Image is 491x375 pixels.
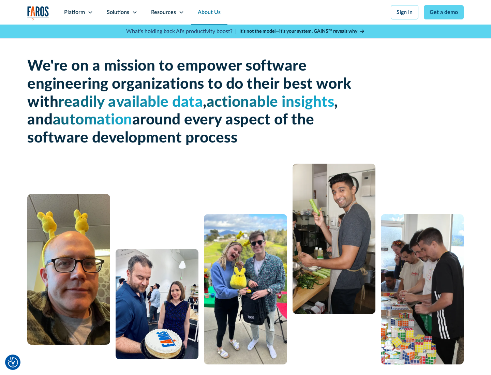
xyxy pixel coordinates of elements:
[424,5,464,19] a: Get a demo
[8,357,18,367] button: Cookie Settings
[381,214,464,364] img: 5 people constructing a puzzle from Rubik's cubes
[293,164,375,314] img: man cooking with celery
[58,95,203,110] span: readily available data
[64,8,85,16] div: Platform
[27,6,49,20] a: home
[204,214,287,364] img: A man and a woman standing next to each other.
[27,6,49,20] img: Logo of the analytics and reporting company Faros.
[27,57,355,147] h1: We're on a mission to empower software engineering organizations to do their best work with , , a...
[126,27,237,35] p: What's holding back AI's productivity boost? |
[239,28,365,35] a: It’s not the model—it’s your system. GAINS™ reveals why
[8,357,18,367] img: Revisit consent button
[391,5,418,19] a: Sign in
[27,194,110,345] img: A man with glasses and a bald head wearing a yellow bunny headband.
[207,95,334,110] span: actionable insights
[53,112,132,127] span: automation
[107,8,129,16] div: Solutions
[151,8,176,16] div: Resources
[239,29,357,34] strong: It’s not the model—it’s your system. GAINS™ reveals why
